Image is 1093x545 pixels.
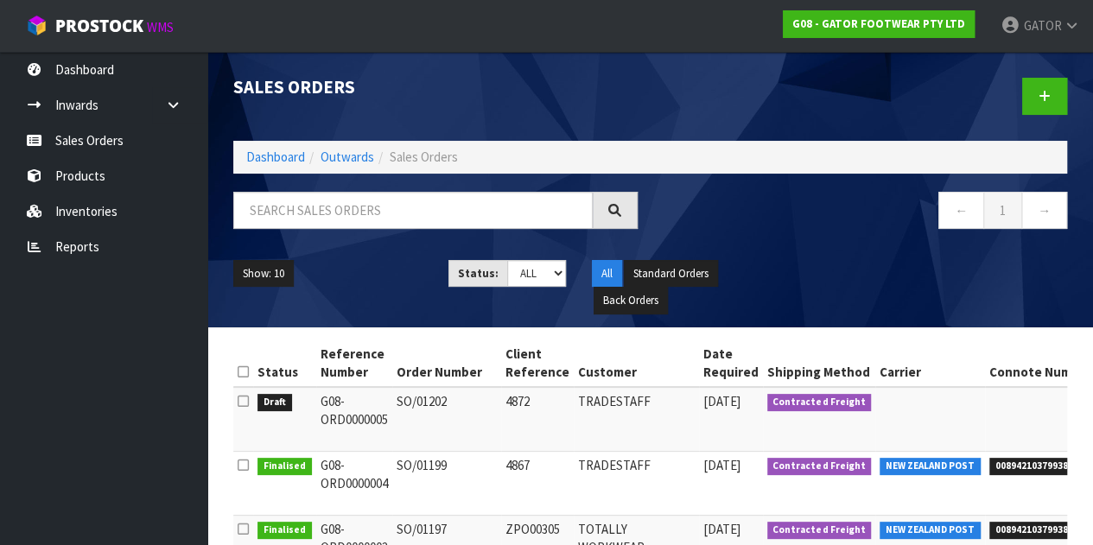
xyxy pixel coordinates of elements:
[390,149,458,165] span: Sales Orders
[592,260,622,288] button: All
[257,394,292,411] span: Draft
[699,340,763,387] th: Date Required
[392,387,501,452] td: SO/01202
[1021,192,1067,229] a: →
[233,260,294,288] button: Show: 10
[574,387,699,452] td: TRADESTAFF
[624,260,718,288] button: Standard Orders
[253,340,316,387] th: Status
[233,192,593,229] input: Search sales orders
[316,387,392,452] td: G08-ORD0000005
[501,387,574,452] td: 4872
[767,522,872,539] span: Contracted Freight
[574,451,699,515] td: TRADESTAFF
[664,192,1068,234] nav: Page navigation
[983,192,1022,229] a: 1
[594,287,668,314] button: Back Orders
[392,340,501,387] th: Order Number
[458,266,499,281] strong: Status:
[767,394,872,411] span: Contracted Freight
[763,340,876,387] th: Shipping Method
[316,340,392,387] th: Reference Number
[880,458,981,475] span: NEW ZEALAND POST
[501,340,574,387] th: Client Reference
[246,149,305,165] a: Dashboard
[703,393,740,409] span: [DATE]
[321,149,374,165] a: Outwards
[26,15,48,36] img: cube-alt.png
[392,451,501,515] td: SO/01199
[938,192,984,229] a: ←
[703,457,740,473] span: [DATE]
[1023,17,1061,34] span: GATOR
[875,340,985,387] th: Carrier
[767,458,872,475] span: Contracted Freight
[147,19,174,35] small: WMS
[703,521,740,537] span: [DATE]
[316,451,392,515] td: G08-ORD0000004
[574,340,699,387] th: Customer
[880,522,981,539] span: NEW ZEALAND POST
[792,16,965,31] strong: G08 - GATOR FOOTWEAR PTY LTD
[501,451,574,515] td: 4867
[233,78,638,98] h1: Sales Orders
[257,458,312,475] span: Finalised
[55,15,143,37] span: ProStock
[257,522,312,539] span: Finalised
